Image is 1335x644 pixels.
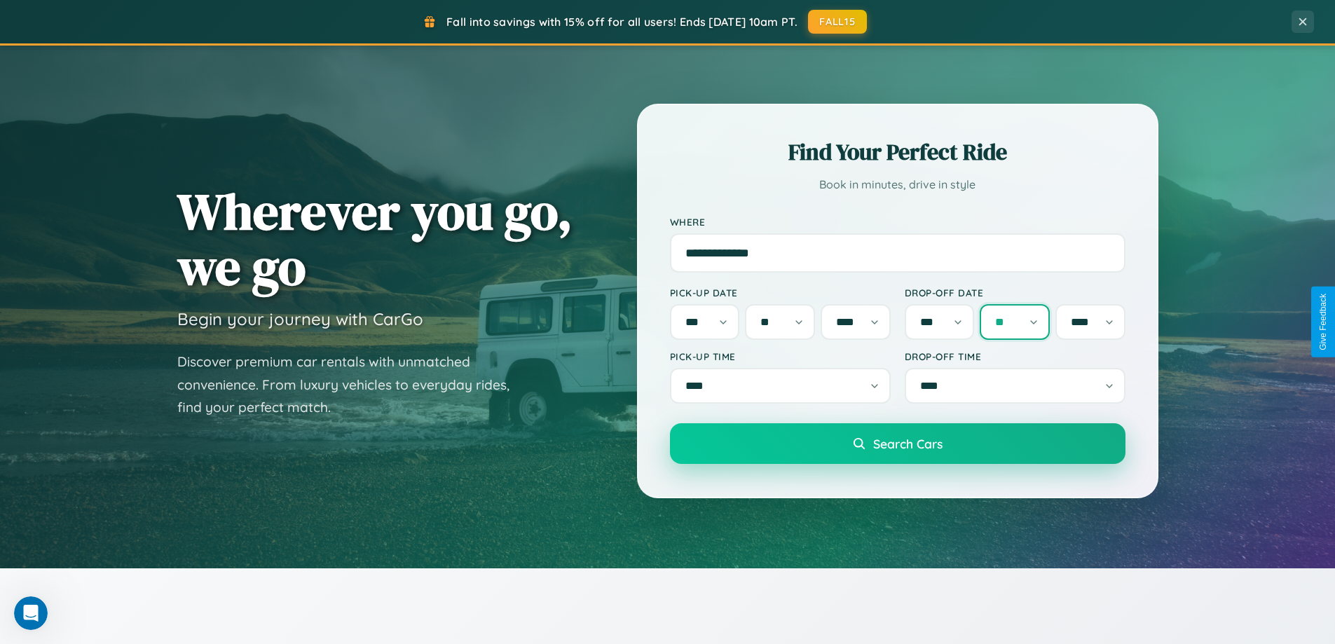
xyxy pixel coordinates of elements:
label: Drop-off Time [905,350,1125,362]
span: Fall into savings with 15% off for all users! Ends [DATE] 10am PT. [446,15,797,29]
div: Give Feedback [1318,294,1328,350]
h2: Find Your Perfect Ride [670,137,1125,167]
button: Search Cars [670,423,1125,464]
p: Book in minutes, drive in style [670,174,1125,195]
label: Where [670,216,1125,228]
label: Pick-up Date [670,287,891,299]
h1: Wherever you go, we go [177,184,573,294]
p: Discover premium car rentals with unmatched convenience. From luxury vehicles to everyday rides, ... [177,350,528,419]
label: Drop-off Date [905,287,1125,299]
button: FALL15 [808,10,867,34]
span: Search Cars [873,436,943,451]
iframe: Intercom live chat [14,596,48,630]
label: Pick-up Time [670,350,891,362]
h3: Begin your journey with CarGo [177,308,423,329]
